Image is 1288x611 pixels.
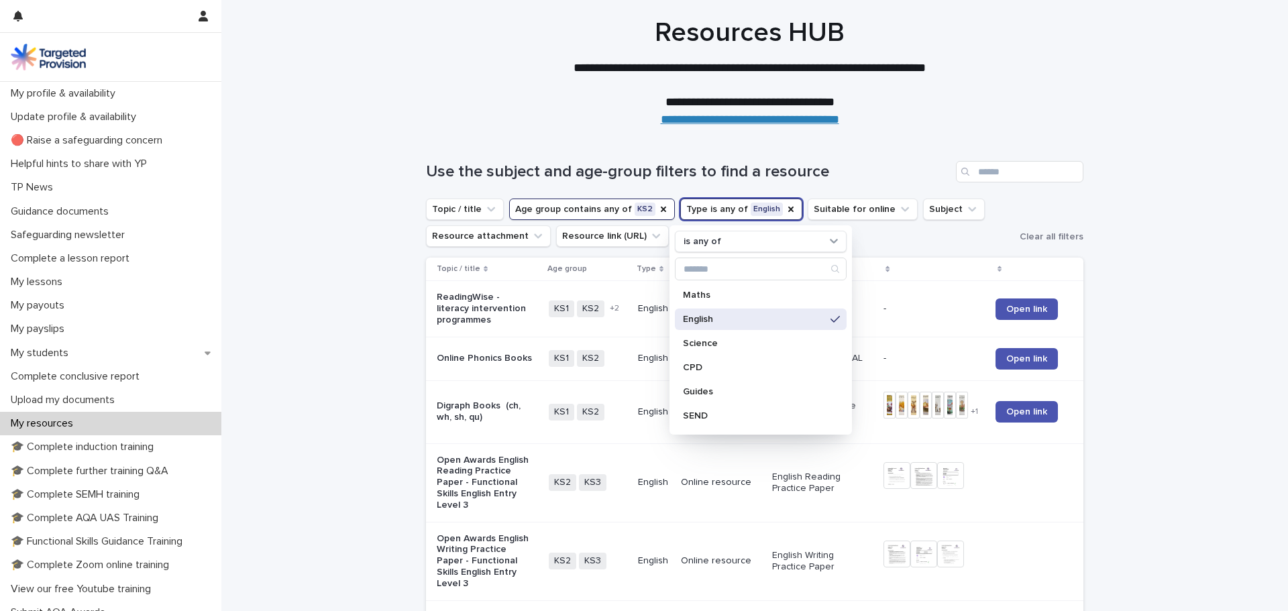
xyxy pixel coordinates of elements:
tr: Open Awards English Reading Practice Paper - Functional Skills English Entry Level 3KS2KS3English... [426,443,1083,522]
h1: Resources HUB [421,17,1079,49]
p: My payslips [5,323,75,335]
p: English [638,555,670,567]
span: Open link [1006,304,1047,314]
tr: Digraph Books (ch, wh, sh, qu)KS1KS2English-Phonics Decodable Stories+1Open link [426,380,1083,443]
span: Open link [1006,354,1047,364]
p: English [683,315,825,324]
p: Guidance documents [5,205,119,218]
p: My students [5,347,79,359]
p: English Reading Practice Paper [772,471,868,494]
a: Open link [996,348,1058,370]
a: Open link [996,298,1058,320]
p: TP News [5,181,64,194]
p: Online resource [681,477,761,488]
p: Update profile & availability [5,111,147,123]
p: SEND [683,411,825,421]
a: Open link [996,401,1058,423]
p: CPD [683,363,825,372]
p: Age group [547,262,587,276]
p: Online Phonics Books [437,353,533,364]
p: Digraph Books (ch, wh, sh, qu) [437,400,533,423]
p: English [638,406,670,418]
p: - [883,353,979,364]
p: Complete a lesson report [5,252,140,265]
button: Type [680,199,802,220]
p: is any of [684,236,721,247]
button: Subject [923,199,985,220]
button: Suitable for online [808,199,918,220]
p: 🎓 Functional Skills Guidance Training [5,535,193,548]
tr: ReadingWise - literacy intervention programmesKS1KS2+2English-English, Phonics, Literacy-Open link [426,281,1083,337]
tr: Online Phonics BooksKS1KS2EnglishOnline resourcePhonics/ English/ EAL-Open link [426,337,1083,380]
p: View our free Youtube training [5,583,162,596]
span: KS2 [577,404,604,421]
p: Upload my documents [5,394,125,406]
p: Helpful hints to share with YP [5,158,158,170]
button: Resource attachment [426,225,551,247]
p: Complete conclusive report [5,370,150,383]
p: My payouts [5,299,75,312]
span: KS2 [549,474,576,491]
p: 🎓 Complete AQA UAS Training [5,512,169,524]
input: Search [956,161,1083,182]
p: Topic / title [437,262,480,276]
button: Topic / title [426,199,504,220]
span: Clear all filters [1020,232,1083,241]
input: Search [676,258,846,280]
p: English [638,303,670,315]
p: Guides [683,387,825,396]
p: 🎓 Complete Zoom online training [5,559,180,571]
button: Clear all filters [1014,227,1083,247]
p: English [638,477,670,488]
p: Science [683,339,825,348]
p: 🎓 Complete SEMH training [5,488,150,501]
tr: Open Awards English Writing Practice Paper - Functional Skills English Entry Level 3KS2KS3English... [426,522,1083,600]
span: + 2 [610,304,619,313]
p: English [638,353,670,364]
p: 🎓 Complete further training Q&A [5,465,179,478]
p: My profile & availability [5,87,126,100]
p: Open Awards English Reading Practice Paper - Functional Skills English Entry Level 3 [437,455,533,511]
span: KS3 [579,474,606,491]
h1: Use the subject and age-group filters to find a resource [426,162,951,182]
span: Open link [1006,407,1047,416]
p: Safeguarding newsletter [5,229,136,241]
p: Maths [683,290,825,300]
span: KS1 [549,300,574,317]
span: KS3 [579,553,606,569]
button: Resource link (URL) [556,225,669,247]
p: Type [637,262,656,276]
p: ReadingWise - literacy intervention programmes [437,292,533,325]
span: KS2 [577,300,604,317]
span: KS1 [549,350,574,367]
p: My resources [5,417,84,430]
p: Online resource [681,555,761,567]
p: Open Awards English Writing Practice Paper - Functional Skills English Entry Level 3 [437,533,533,590]
div: Search [675,258,847,280]
span: KS2 [549,553,576,569]
span: KS1 [549,404,574,421]
p: 🎓 Complete induction training [5,441,164,453]
p: English Writing Practice Paper [772,550,868,573]
span: + 1 [971,408,978,416]
span: KS2 [577,350,604,367]
p: - [883,303,979,315]
button: Age group [509,199,675,220]
p: My lessons [5,276,73,288]
img: M5nRWzHhSzIhMunXDL62 [11,44,86,70]
p: 🔴 Raise a safeguarding concern [5,134,173,147]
